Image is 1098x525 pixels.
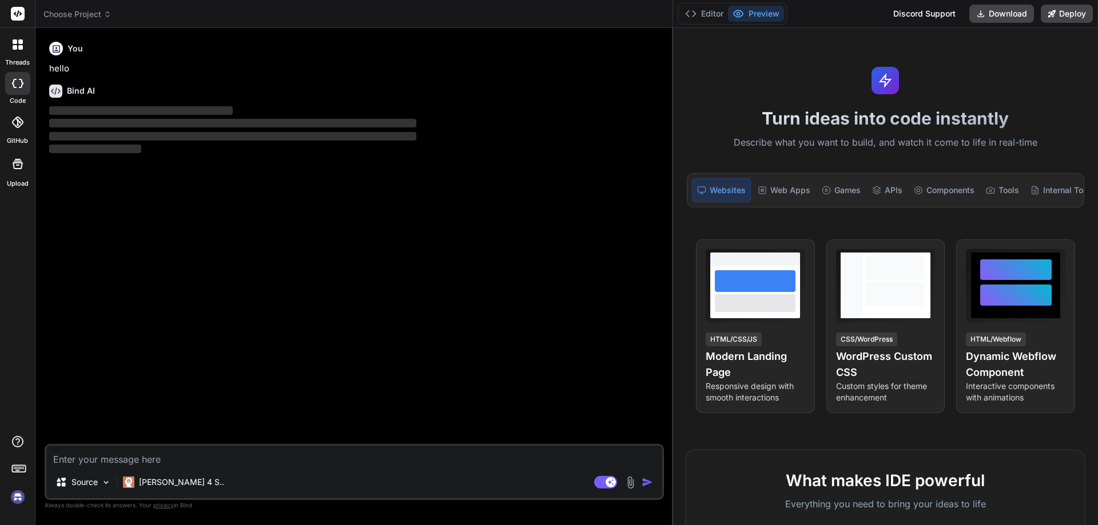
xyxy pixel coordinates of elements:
p: Custom styles for theme enhancement [836,380,936,403]
p: Always double-check its answers. Your in Bind [45,500,664,511]
span: ‌ [49,132,416,141]
h6: You [67,43,83,54]
div: HTML/Webflow [966,332,1026,346]
span: ‌ [49,119,416,127]
p: Describe what you want to build, and watch it come to life in real-time [680,135,1091,150]
label: Upload [7,179,29,189]
div: Components [909,178,979,202]
h4: Modern Landing Page [706,348,805,380]
button: Deploy [1041,5,1093,23]
div: Websites [692,178,751,202]
h6: Bind AI [67,85,95,97]
label: threads [5,58,30,67]
img: signin [8,487,27,507]
p: Everything you need to bring your ideas to life [704,497,1067,511]
div: CSS/WordPress [836,332,897,346]
div: APIs [868,178,907,202]
button: Preview [728,6,784,22]
div: Tools [981,178,1024,202]
img: attachment [624,476,637,489]
p: [PERSON_NAME] 4 S.. [139,476,224,488]
span: ‌ [49,145,141,153]
button: Download [969,5,1034,23]
p: Interactive components with animations [966,380,1065,403]
img: Claude 4 Sonnet [123,476,134,488]
span: ‌ [49,106,233,115]
div: HTML/CSS/JS [706,332,762,346]
p: hello [49,62,662,75]
div: Web Apps [753,178,815,202]
img: icon [642,476,653,488]
p: Source [71,476,98,488]
span: Choose Project [43,9,112,20]
p: Responsive design with smooth interactions [706,380,805,403]
div: Games [817,178,865,202]
label: GitHub [7,136,28,146]
img: Pick Models [101,478,111,487]
h4: Dynamic Webflow Component [966,348,1065,380]
button: Editor [681,6,728,22]
div: Discord Support [886,5,962,23]
label: code [10,96,26,106]
h4: WordPress Custom CSS [836,348,936,380]
span: privacy [153,502,174,508]
h1: Turn ideas into code instantly [680,108,1091,129]
h2: What makes IDE powerful [704,468,1067,492]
